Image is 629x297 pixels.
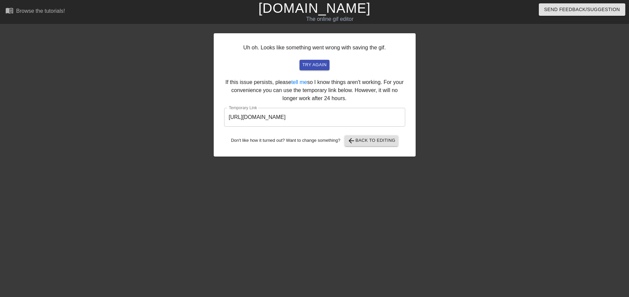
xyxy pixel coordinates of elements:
a: Browse the tutorials! [5,6,65,17]
div: Don't like how it turned out? Want to change something? [224,135,405,146]
span: arrow_back [347,137,355,145]
div: The online gif editor [213,15,447,23]
a: tell me [291,79,307,85]
button: Send Feedback/Suggestion [539,3,625,16]
a: [DOMAIN_NAME] [258,1,371,15]
span: Back to Editing [347,137,395,145]
span: try again [302,61,326,69]
input: bare [224,108,405,127]
button: try again [300,60,329,70]
div: Uh oh. Looks like something went wrong with saving the gif. If this issue persists, please so I k... [214,33,416,157]
div: Browse the tutorials! [16,8,65,14]
button: Back to Editing [345,135,398,146]
span: Send Feedback/Suggestion [544,5,620,14]
span: menu_book [5,6,13,14]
